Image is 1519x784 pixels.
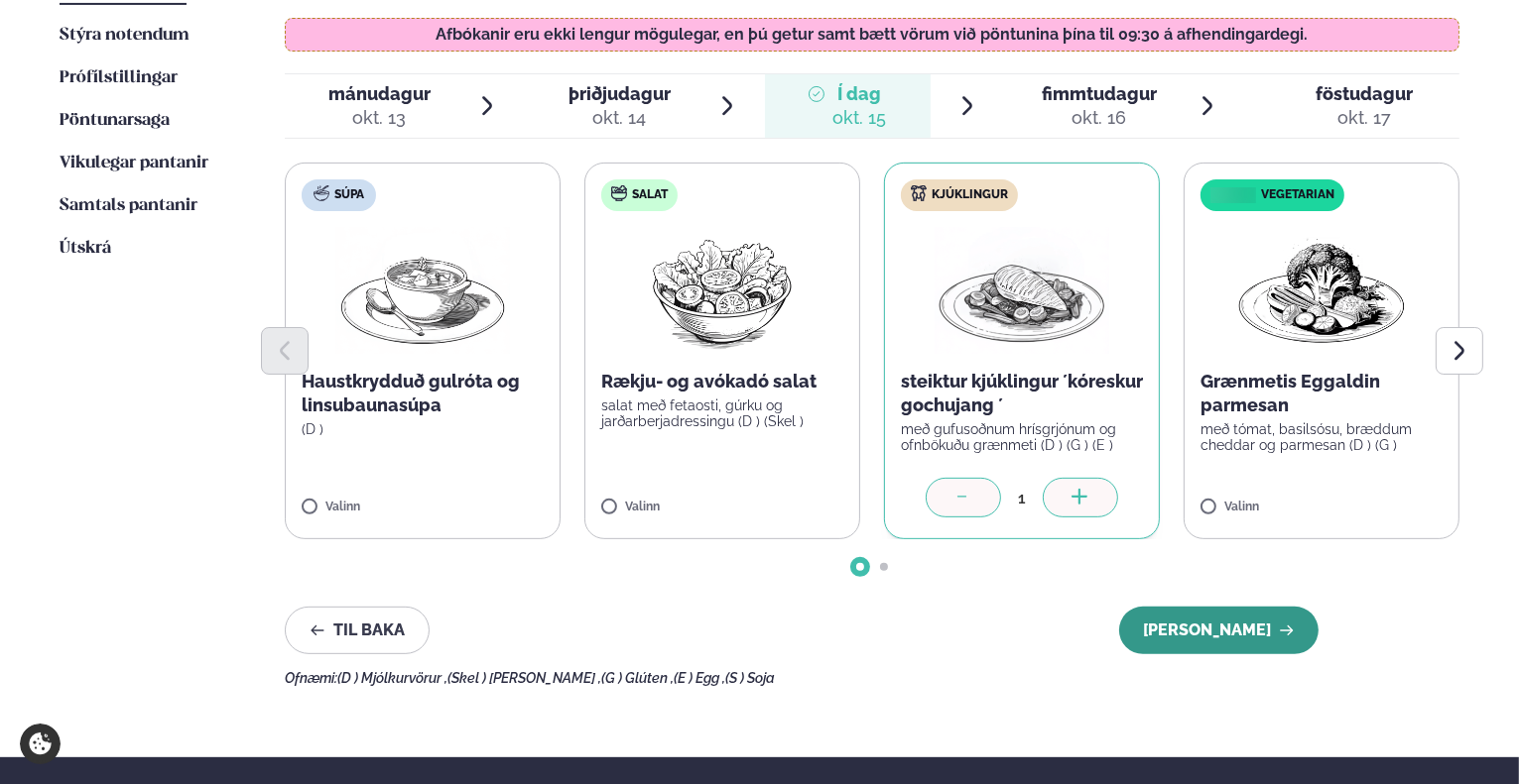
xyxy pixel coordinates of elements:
[60,112,170,129] span: Pöntunarsaga
[935,227,1109,354] img: Chicken-breast.png
[285,607,430,654] button: Til baka
[334,187,364,203] span: Súpa
[60,197,197,214] span: Samtals pantanir
[1205,186,1260,205] img: icon
[1201,370,1443,417] p: Grænmetis Eggaldin parmesan
[856,563,864,571] span: Go to slide 1
[1119,607,1319,654] button: [PERSON_NAME]
[337,670,447,686] span: (D ) Mjólkurvörur ,
[60,109,170,133] a: Pöntunarsaga
[314,185,329,201] img: soup.svg
[901,421,1143,453] p: með gufusoðnum hrísgrjónum og ofnbökuðu grænmeti (D ) (G ) (E )
[832,106,886,130] div: okt. 15
[302,370,544,417] p: Haustkrydduð gulróta og linsubaunasúpa
[20,724,61,764] a: Cookie settings
[328,106,431,130] div: okt. 13
[60,69,178,86] span: Prófílstillingar
[302,421,544,437] p: (D )
[1261,187,1334,203] span: Vegetarian
[261,327,309,375] button: Previous slide
[60,24,190,48] a: Stýra notendum
[1436,327,1483,375] button: Next slide
[60,66,178,90] a: Prófílstillingar
[1234,227,1409,354] img: Vegan.png
[601,670,674,686] span: (G ) Glúten ,
[832,82,886,106] span: Í dag
[1201,421,1443,453] p: með tómat, basilsósu, bræddum cheddar og parmesan (D ) (G )
[901,370,1143,417] p: steiktur kjúklingur ´kóreskur gochujang ´
[306,27,1440,43] p: Afbókanir eru ekki lengur mögulegar, en þú getur samt bætt vörum við pöntunina þína til 09:30 á a...
[601,370,843,393] p: Rækju- og avókadó salat
[328,83,431,104] span: mánudagur
[674,670,725,686] span: (E ) Egg ,
[60,194,197,218] a: Samtals pantanir
[60,155,208,171] span: Vikulegar pantanir
[932,187,1008,203] span: Kjúklingur
[1316,106,1413,130] div: okt. 17
[611,185,627,201] img: salad.svg
[725,670,775,686] span: (S ) Soja
[1042,106,1157,130] div: okt. 16
[569,106,671,130] div: okt. 14
[911,185,927,201] img: chicken.svg
[60,237,111,261] a: Útskrá
[601,397,843,429] p: salat með fetaosti, gúrku og jarðarberjadressingu (D ) (Skel )
[60,27,190,44] span: Stýra notendum
[1316,83,1413,104] span: föstudagur
[285,670,1459,686] div: Ofnæmi:
[447,670,601,686] span: (Skel ) [PERSON_NAME] ,
[880,563,888,571] span: Go to slide 2
[60,152,208,175] a: Vikulegar pantanir
[635,227,811,354] img: Salad.png
[632,187,668,203] span: Salat
[1042,83,1157,104] span: fimmtudagur
[60,240,111,257] span: Útskrá
[569,83,671,104] span: þriðjudagur
[335,227,510,354] img: Soup.png
[1001,487,1043,509] div: 1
